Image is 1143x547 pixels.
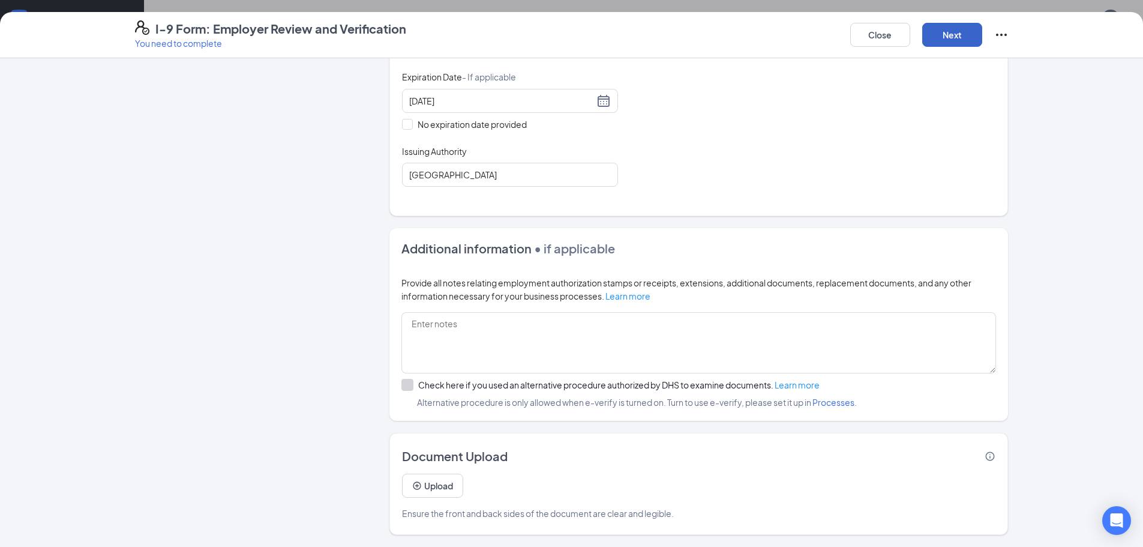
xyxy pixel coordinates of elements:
[994,28,1009,42] svg: Ellipses
[401,277,971,301] span: Provide all notes relating employment authorization stamps or receipts, extensions, additional do...
[409,94,594,107] input: 03/02/2035
[412,481,422,491] svg: PlusCircle
[155,20,406,37] h4: I-9 Form: Employer Review and Verification
[401,396,996,409] span: Alternative procedure is only allowed when e-verify is turned on. Turn to use e-verify, please se...
[401,241,532,256] span: Additional information
[418,379,820,391] div: Check here if you used an alternative procedure authorized by DHS to examine documents.
[605,291,650,301] a: Learn more
[402,507,674,520] span: Ensure the front and back sides of the document are clear and legible.
[1102,506,1131,535] div: Open Intercom Messenger
[985,451,995,462] svg: Info
[402,145,467,157] span: Issuing Authority
[532,241,615,256] span: • if applicable
[135,20,149,35] svg: FormI9EVerifyIcon
[462,71,516,82] span: - If applicable
[402,448,508,465] span: Document Upload
[135,37,406,49] p: You need to complete
[775,379,820,390] a: Learn more
[850,23,910,47] button: Close
[402,71,516,83] span: Expiration Date
[922,23,982,47] button: Next
[413,118,532,131] span: No expiration date provided
[402,474,463,498] button: UploadPlusCircle
[812,397,854,408] a: Processes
